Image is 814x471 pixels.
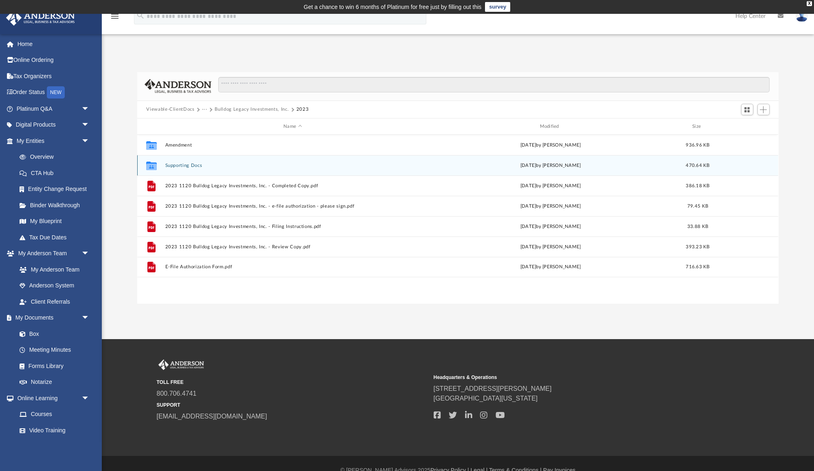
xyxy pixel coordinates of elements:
[6,245,98,262] a: My Anderson Teamarrow_drop_down
[757,104,770,115] button: Add
[423,264,678,271] div: [DATE] by [PERSON_NAME]
[218,77,769,92] input: Search files and folders
[165,183,420,188] button: 2023 1120 Bulldog Legacy Investments, Inc. - Completed Copy.pdf
[434,385,552,392] a: [STREET_ADDRESS][PERSON_NAME]
[682,123,714,130] div: Size
[81,101,98,117] span: arrow_drop_down
[165,204,420,209] button: 2023 1120 Bulldog Legacy Investments, Inc. - e-file authorization - please sign.pdf
[11,261,94,278] a: My Anderson Team
[165,123,420,130] div: Name
[81,117,98,134] span: arrow_drop_down
[11,213,98,230] a: My Blueprint
[11,374,98,390] a: Notarize
[434,395,538,402] a: [GEOGRAPHIC_DATA][US_STATE]
[686,143,710,147] span: 936.96 KB
[81,310,98,326] span: arrow_drop_down
[11,422,94,438] a: Video Training
[6,133,102,149] a: My Entitiesarrow_drop_down
[434,374,705,381] small: Headquarters & Operations
[157,390,197,397] a: 800.706.4741
[6,390,98,406] a: Online Learningarrow_drop_down
[157,401,428,409] small: SUPPORT
[296,106,309,113] button: 2023
[423,243,678,251] div: [DATE] by [PERSON_NAME]
[157,359,206,370] img: Anderson Advisors Platinum Portal
[686,265,710,269] span: 716.63 KB
[686,245,710,249] span: 393.23 KB
[81,133,98,149] span: arrow_drop_down
[81,390,98,407] span: arrow_drop_down
[165,265,420,270] button: E-File Authorization Form.pdf
[6,36,102,52] a: Home
[423,142,678,149] div: [DATE] by [PERSON_NAME]
[11,181,102,197] a: Entity Change Request
[687,224,708,229] span: 33.88 KB
[11,294,98,310] a: Client Referrals
[215,106,289,113] button: Bulldog Legacy Investments, Inc.
[4,10,77,26] img: Anderson Advisors Platinum Portal
[81,245,98,262] span: arrow_drop_down
[141,123,161,130] div: id
[157,413,267,420] a: [EMAIL_ADDRESS][DOMAIN_NAME]
[423,182,678,190] div: [DATE] by [PERSON_NAME]
[11,326,94,342] a: Box
[423,203,678,210] div: [DATE] by [PERSON_NAME]
[423,223,678,230] div: [DATE] by [PERSON_NAME]
[165,142,420,148] button: Amendment
[6,117,102,133] a: Digital Productsarrow_drop_down
[686,184,710,188] span: 386.18 KB
[137,135,778,304] div: grid
[110,11,120,21] i: menu
[157,379,428,386] small: TOLL FREE
[11,342,98,358] a: Meeting Minutes
[11,358,94,374] a: Forms Library
[423,162,678,169] div: [DATE] by [PERSON_NAME]
[11,438,98,455] a: Resources
[304,2,482,12] div: Get a chance to win 6 months of Platinum for free just by filling out this
[6,68,102,84] a: Tax Organizers
[136,11,145,20] i: search
[11,406,98,423] a: Courses
[146,106,194,113] button: Viewable-ClientDocs
[47,86,65,99] div: NEW
[165,224,420,229] button: 2023 1120 Bulldog Legacy Investments, Inc. - Filing Instructions.pdf
[686,163,710,168] span: 470.64 KB
[718,123,775,130] div: id
[11,149,102,165] a: Overview
[6,52,102,68] a: Online Ordering
[165,163,420,168] button: Supporting Docs
[807,1,812,6] div: close
[11,165,102,181] a: CTA Hub
[6,101,102,117] a: Platinum Q&Aarrow_drop_down
[687,204,708,208] span: 79.45 KB
[11,197,102,213] a: Binder Walkthrough
[6,310,98,326] a: My Documentsarrow_drop_down
[485,2,510,12] a: survey
[423,123,678,130] div: Modified
[202,106,207,113] button: ···
[741,104,753,115] button: Switch to Grid View
[11,278,98,294] a: Anderson System
[6,84,102,101] a: Order StatusNEW
[11,229,102,245] a: Tax Due Dates
[796,10,808,22] img: User Pic
[110,15,120,21] a: menu
[165,244,420,250] button: 2023 1120 Bulldog Legacy Investments, Inc. - Review Copy.pdf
